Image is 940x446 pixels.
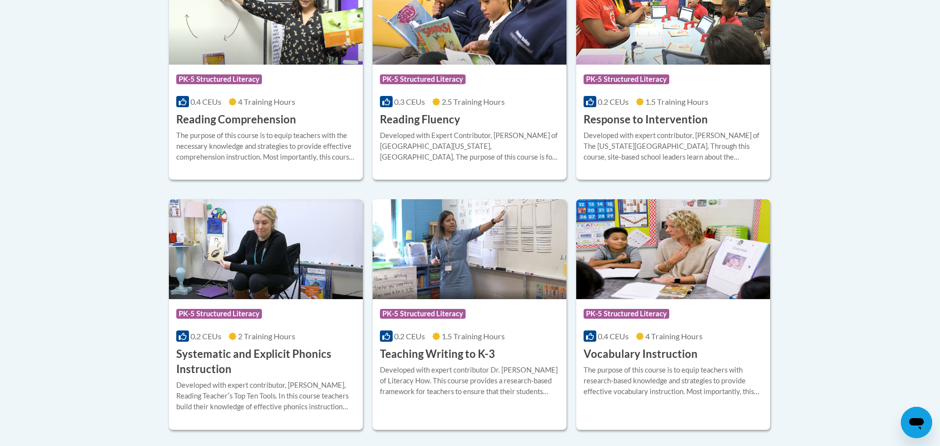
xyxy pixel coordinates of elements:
[238,331,295,341] span: 2 Training Hours
[394,97,425,106] span: 0.3 CEUs
[176,74,262,84] span: PK-5 Structured Literacy
[645,331,703,341] span: 4 Training Hours
[190,97,221,106] span: 0.4 CEUs
[380,74,466,84] span: PK-5 Structured Literacy
[584,112,708,127] h3: Response to Intervention
[380,112,460,127] h3: Reading Fluency
[238,97,295,106] span: 4 Training Hours
[576,199,770,299] img: Course Logo
[190,331,221,341] span: 0.2 CEUs
[169,199,363,299] img: Course Logo
[176,130,355,163] div: The purpose of this course is to equip teachers with the necessary knowledge and strategies to pr...
[442,97,505,106] span: 2.5 Training Hours
[584,365,763,397] div: The purpose of this course is to equip teachers with research-based knowledge and strategies to p...
[380,365,559,397] div: Developed with expert contributor Dr. [PERSON_NAME] of Literacy How. This course provides a resea...
[584,309,669,319] span: PK-5 Structured Literacy
[176,347,355,377] h3: Systematic and Explicit Phonics Instruction
[176,112,296,127] h3: Reading Comprehension
[576,199,770,429] a: Course LogoPK-5 Structured Literacy0.4 CEUs4 Training Hours Vocabulary InstructionThe purpose of ...
[169,199,363,429] a: Course LogoPK-5 Structured Literacy0.2 CEUs2 Training Hours Systematic and Explicit Phonics Instr...
[584,130,763,163] div: Developed with expert contributor, [PERSON_NAME] of The [US_STATE][GEOGRAPHIC_DATA]. Through this...
[901,407,932,438] iframe: Button to launch messaging window
[373,199,566,429] a: Course LogoPK-5 Structured Literacy0.2 CEUs1.5 Training Hours Teaching Writing to K-3Developed wi...
[442,331,505,341] span: 1.5 Training Hours
[598,331,629,341] span: 0.4 CEUs
[598,97,629,106] span: 0.2 CEUs
[373,199,566,299] img: Course Logo
[176,309,262,319] span: PK-5 Structured Literacy
[645,97,708,106] span: 1.5 Training Hours
[584,74,669,84] span: PK-5 Structured Literacy
[380,130,559,163] div: Developed with Expert Contributor, [PERSON_NAME] of [GEOGRAPHIC_DATA][US_STATE], [GEOGRAPHIC_DATA...
[380,347,495,362] h3: Teaching Writing to K-3
[380,309,466,319] span: PK-5 Structured Literacy
[176,380,355,412] div: Developed with expert contributor, [PERSON_NAME], Reading Teacherʹs Top Ten Tools. In this course...
[394,331,425,341] span: 0.2 CEUs
[584,347,698,362] h3: Vocabulary Instruction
